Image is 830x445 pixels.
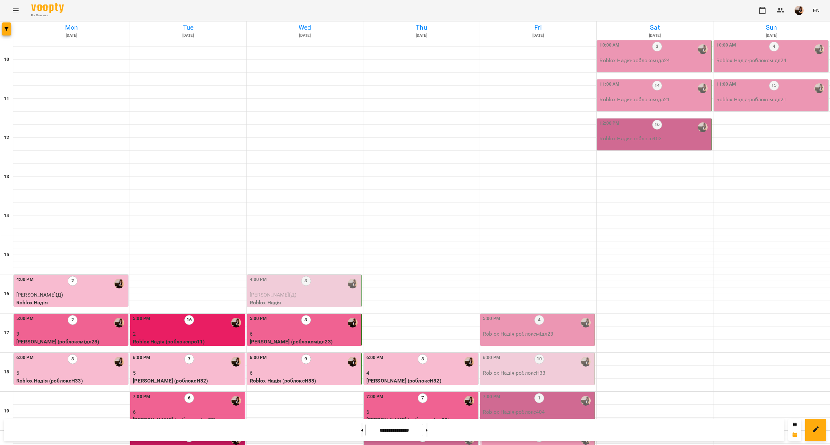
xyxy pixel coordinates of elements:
[698,122,708,132] img: Надія Шрай
[250,369,360,377] p: 6
[599,81,619,88] label: 11:00 AM
[714,33,829,39] h6: [DATE]
[16,276,34,283] label: 4:00 PM
[769,42,779,51] label: 4
[4,408,9,415] h6: 19
[599,57,710,64] p: Roblox Надія - роблоксмідл24
[714,22,829,33] h6: Sun
[581,396,591,406] img: Надія Шрай
[698,83,708,93] img: Надія Шрай
[133,408,243,416] p: 6
[364,33,479,39] h6: [DATE]
[14,33,129,39] h6: [DATE]
[4,95,9,102] h6: 11
[481,33,595,39] h6: [DATE]
[814,44,824,54] div: Надія Шрай
[483,354,500,361] label: 6:00 PM
[114,357,124,367] img: Надія Шрай
[250,292,296,298] span: [PERSON_NAME](Д)
[652,120,662,130] label: 16
[250,338,360,346] p: [PERSON_NAME] (роблоксмідл23)
[4,134,9,141] h6: 12
[483,393,500,400] label: 7:00 PM
[4,369,9,376] h6: 18
[813,7,820,14] span: EN
[231,396,241,406] img: Надія Шрай
[133,330,243,338] p: 2
[8,3,23,18] button: Menu
[481,22,595,33] h6: Fri
[133,369,243,377] p: 5
[301,354,311,364] label: 9
[4,173,9,180] h6: 13
[464,396,474,406] img: Надія Шрай
[16,354,34,361] label: 6:00 PM
[483,315,500,322] label: 5:00 PM
[418,354,428,364] label: 8
[16,369,127,377] p: 5
[598,33,712,39] h6: [DATE]
[534,393,544,403] label: 1
[184,354,194,364] label: 7
[133,354,150,361] label: 6:00 PM
[464,357,474,367] img: Надія Шрай
[716,57,827,64] p: Roblox Надія - роблоксмідл24
[716,42,736,49] label: 10:00 AM
[366,393,384,400] label: 7:00 PM
[534,315,544,325] label: 4
[418,393,428,403] label: 7
[348,318,358,327] img: Надія Шрай
[348,279,358,288] img: Надія Шрай
[114,318,124,327] img: Надія Шрай
[348,357,358,367] img: Надія Шрай
[133,393,150,400] label: 7:00 PM
[16,292,63,298] span: [PERSON_NAME](Д)
[231,357,241,367] div: Надія Шрай
[483,369,593,377] p: Roblox Надія - роблоксН33
[599,96,710,104] p: Roblox Надія - роблоксмідл21
[652,81,662,90] label: 14
[483,330,593,338] p: Roblox Надія - роблоксмідл23
[114,279,124,288] img: Надія Шрай
[250,330,360,338] p: 6
[4,251,9,258] h6: 15
[184,393,194,403] label: 6
[366,369,477,377] p: 4
[250,377,360,385] p: Roblox Надія (роблоксН33)
[250,299,360,307] p: Roblox Надія
[16,377,127,385] p: Roblox Надія (роблоксН33)
[250,276,267,283] label: 4:00 PM
[16,330,127,338] p: 3
[4,212,9,219] h6: 14
[814,83,824,93] img: Надія Шрай
[250,354,267,361] label: 6:00 PM
[250,315,267,322] label: 5:00 PM
[16,315,34,322] label: 5:00 PM
[133,377,243,385] p: [PERSON_NAME] (роблоксН32)
[599,42,619,49] label: 10:00 AM
[581,357,591,367] img: Надія Шрай
[366,354,384,361] label: 6:00 PM
[14,22,129,33] h6: Mon
[581,318,591,327] img: Надія Шрай
[133,315,150,322] label: 5:00 PM
[31,3,64,13] img: Voopty Logo
[810,4,822,16] button: EN
[133,338,243,346] p: Roblox Надія (роблокспро11)
[795,6,804,15] img: f1c8304d7b699b11ef2dd1d838014dff.jpg
[68,276,77,286] label: 2
[366,377,477,385] p: [PERSON_NAME] (роблоксН32)
[231,318,241,327] div: Надія Шрай
[364,22,479,33] h6: Thu
[248,22,362,33] h6: Wed
[4,56,9,63] h6: 10
[599,120,619,127] label: 12:00 PM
